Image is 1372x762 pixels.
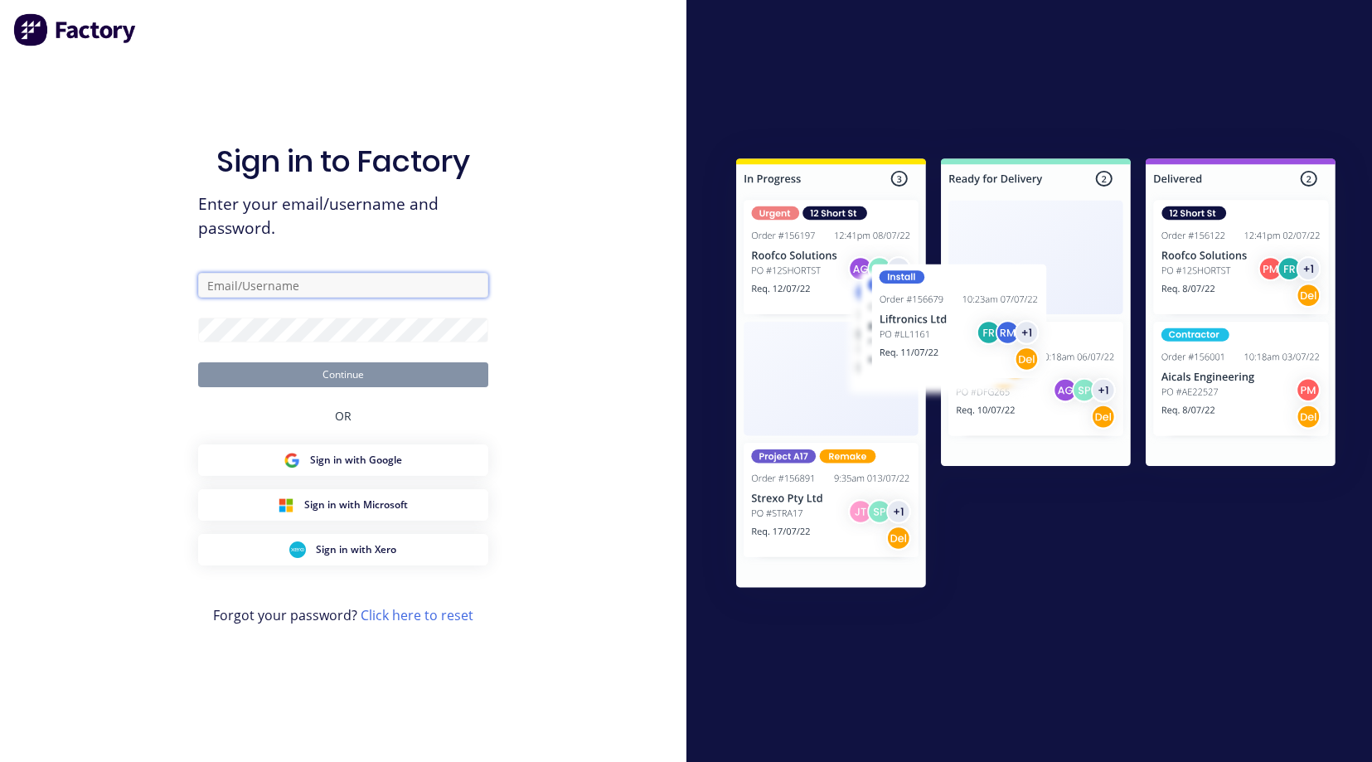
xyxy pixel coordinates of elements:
button: Xero Sign inSign in with Xero [198,534,488,565]
button: Google Sign inSign in with Google [198,444,488,476]
div: OR [335,387,351,444]
img: Google Sign in [284,452,300,468]
img: Factory [13,13,138,46]
input: Email/Username [198,273,488,298]
span: Enter your email/username and password. [198,192,488,240]
a: Click here to reset [361,606,473,624]
span: Forgot your password? [213,605,473,625]
button: Continue [198,362,488,387]
span: Sign in with Xero [316,542,396,557]
button: Microsoft Sign inSign in with Microsoft [198,489,488,521]
img: Xero Sign in [289,541,306,558]
span: Sign in with Google [310,453,402,468]
span: Sign in with Microsoft [304,497,408,512]
img: Microsoft Sign in [278,497,294,513]
h1: Sign in to Factory [216,143,470,179]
